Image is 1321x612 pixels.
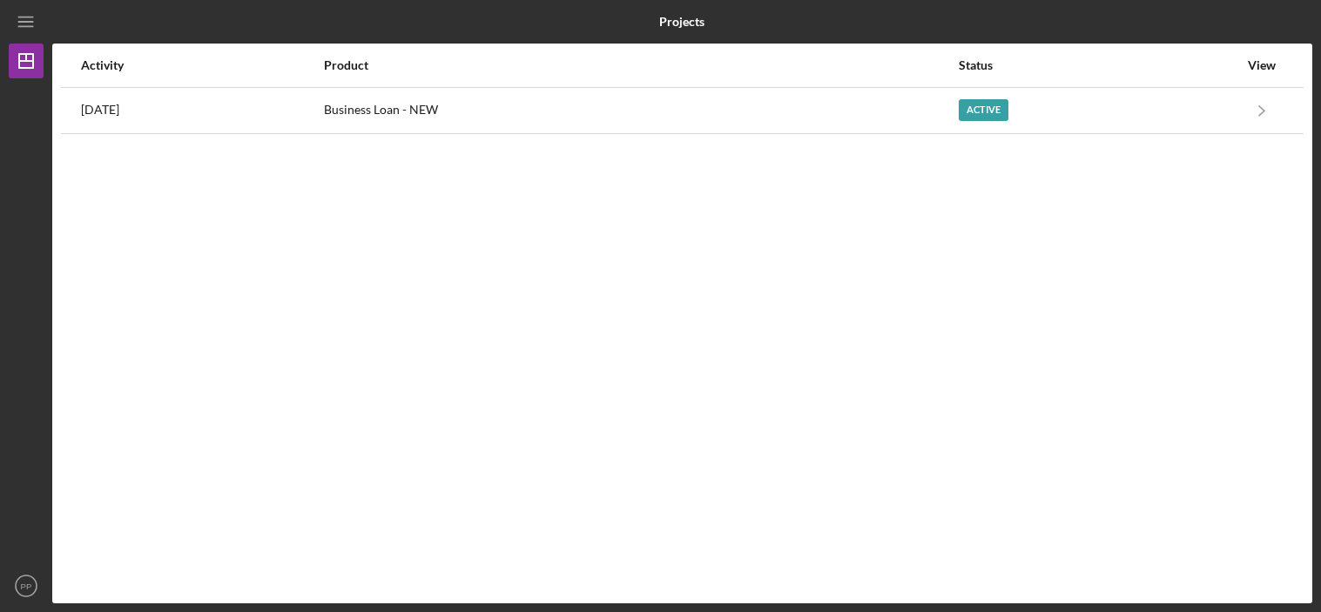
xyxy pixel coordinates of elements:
[21,582,32,591] text: PP
[659,15,704,29] b: Projects
[959,99,1008,121] div: Active
[1240,58,1284,72] div: View
[959,58,1238,72] div: Status
[324,58,956,72] div: Product
[324,89,956,132] div: Business Loan - NEW
[9,568,44,603] button: PP
[81,103,119,117] time: 2025-08-22 20:00
[81,58,322,72] div: Activity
